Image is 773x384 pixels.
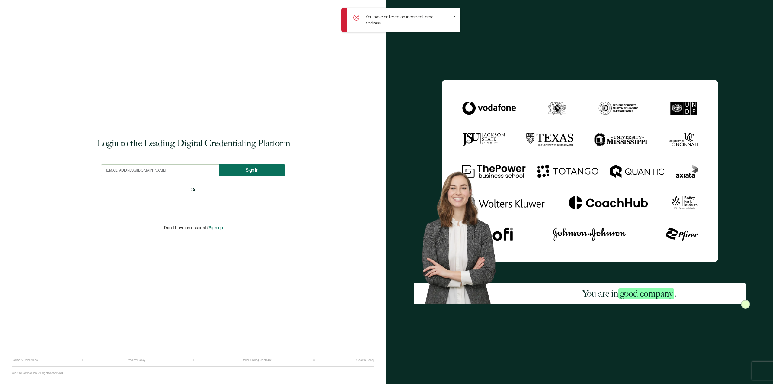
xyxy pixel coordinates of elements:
[741,300,750,309] img: Sertifier Login
[442,80,718,262] img: Sertifier Login - You are in <span class="strong-h">good company</span>.
[209,225,223,231] span: Sign up
[414,165,513,305] img: Sertifier Login - You are in <span class="strong-h">good company</span>. Hero
[743,355,773,384] iframe: Chat Widget
[156,198,231,211] iframe: Sign in with Google Button
[12,371,63,375] p: ©2025 Sertifier Inc.. All rights reserved.
[246,168,258,173] span: Sign In
[127,358,145,362] a: Privacy Policy
[96,137,290,149] h1: Login to the Leading Digital Credentialing Platform
[219,164,285,176] button: Sign In
[242,358,271,362] a: Online Selling Contract
[365,14,451,26] p: You have entered an incorrect email address.
[12,358,38,362] a: Terms & Conditions
[164,225,223,231] p: Don't have an account?
[356,358,374,362] a: Cookie Policy
[582,288,676,300] h2: You are in .
[618,288,674,299] span: good company
[101,164,219,176] input: Enter your work email address
[191,186,196,194] span: Or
